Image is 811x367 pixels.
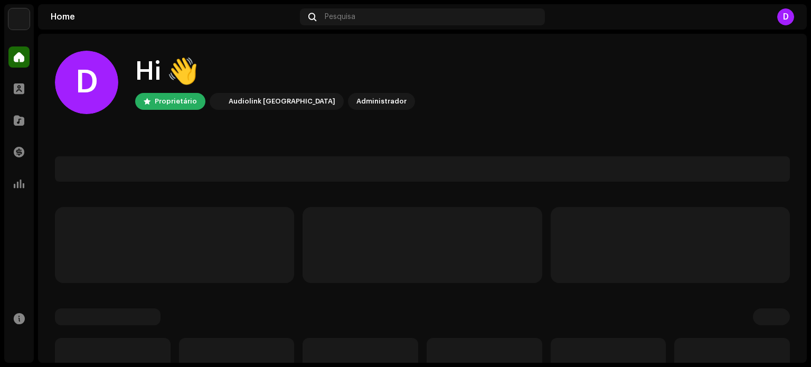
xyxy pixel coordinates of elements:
div: D [777,8,794,25]
div: Administrador [356,95,407,108]
img: 730b9dfe-18b5-4111-b483-f30b0c182d82 [212,95,224,108]
div: Home [51,13,296,21]
div: D [55,51,118,114]
div: Hi 👋 [135,55,415,89]
div: Audiolink [GEOGRAPHIC_DATA] [229,95,335,108]
div: Proprietário [155,95,197,108]
span: Pesquisa [325,13,355,21]
img: 730b9dfe-18b5-4111-b483-f30b0c182d82 [8,8,30,30]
